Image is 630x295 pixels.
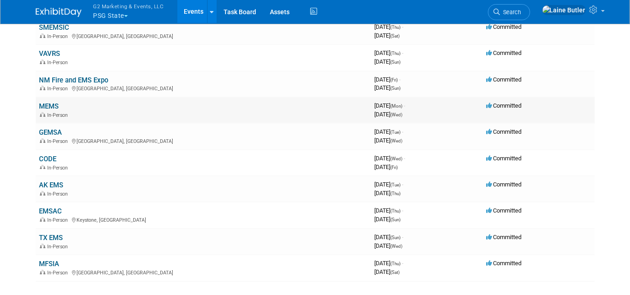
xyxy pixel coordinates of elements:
span: (Thu) [391,261,401,266]
span: - [402,181,404,188]
span: [DATE] [375,137,403,144]
img: In-Person Event [40,244,45,248]
span: [DATE] [375,155,405,162]
span: (Tue) [391,130,401,135]
div: Keystone, [GEOGRAPHIC_DATA] [39,216,367,223]
span: [DATE] [375,260,404,267]
img: In-Person Event [40,217,45,222]
span: - [402,260,404,267]
span: In-Person [48,138,71,144]
img: Laine Butler [542,5,586,15]
span: Committed [487,76,522,83]
span: (Fri) [391,77,398,82]
span: (Thu) [391,208,401,213]
span: (Fri) [391,165,398,170]
span: (Sat) [391,270,400,275]
span: [DATE] [375,111,403,118]
span: Committed [487,49,522,56]
span: (Thu) [391,51,401,56]
a: SMEMSIC [39,23,70,32]
span: [DATE] [375,76,401,83]
img: In-Person Event [40,86,45,90]
span: (Mon) [391,104,403,109]
span: [DATE] [375,58,401,65]
span: (Thu) [391,191,401,196]
img: In-Person Event [40,60,45,64]
span: In-Person [48,165,71,171]
span: Committed [487,260,522,267]
span: (Thu) [391,25,401,30]
span: (Tue) [391,182,401,187]
span: In-Person [48,244,71,250]
span: In-Person [48,60,71,66]
span: (Sun) [391,60,401,65]
img: In-Person Event [40,191,45,196]
span: [DATE] [375,181,404,188]
a: NM Fire and EMS Expo [39,76,109,84]
span: [DATE] [375,49,404,56]
span: Committed [487,207,522,214]
a: CODE [39,155,57,163]
span: Committed [487,155,522,162]
div: [GEOGRAPHIC_DATA], [GEOGRAPHIC_DATA] [39,32,367,39]
div: [GEOGRAPHIC_DATA], [GEOGRAPHIC_DATA] [39,268,367,276]
a: EMSAC [39,207,62,215]
span: [DATE] [375,268,400,275]
span: - [400,76,401,83]
span: (Wed) [391,112,403,117]
img: ExhibitDay [36,8,82,17]
a: Search [488,4,530,20]
span: In-Person [48,191,71,197]
span: - [402,23,404,30]
div: [GEOGRAPHIC_DATA], [GEOGRAPHIC_DATA] [39,84,367,92]
span: Committed [487,128,522,135]
span: Committed [487,234,522,240]
span: [DATE] [375,128,404,135]
span: (Sun) [391,86,401,91]
div: [GEOGRAPHIC_DATA], [GEOGRAPHIC_DATA] [39,137,367,144]
span: In-Person [48,86,71,92]
span: In-Person [48,112,71,118]
a: MEMS [39,102,59,110]
span: (Wed) [391,244,403,249]
span: [DATE] [375,23,404,30]
span: - [404,102,405,109]
span: Committed [487,102,522,109]
span: - [402,128,404,135]
span: G2 Marketing & Events, LLC [93,1,164,11]
span: - [402,49,404,56]
span: [DATE] [375,207,404,214]
span: [DATE] [375,164,398,170]
img: In-Person Event [40,33,45,38]
span: (Sun) [391,217,401,222]
img: In-Person Event [40,138,45,143]
img: In-Person Event [40,112,45,117]
a: VAVRS [39,49,60,58]
span: - [402,234,404,240]
span: (Wed) [391,156,403,161]
a: MFSIA [39,260,60,268]
span: [DATE] [375,102,405,109]
img: In-Person Event [40,270,45,274]
span: Committed [487,181,522,188]
span: [DATE] [375,32,400,39]
span: - [404,155,405,162]
span: (Wed) [391,138,403,143]
span: [DATE] [375,242,403,249]
span: (Sun) [391,235,401,240]
span: In-Person [48,270,71,276]
a: AK EMS [39,181,64,189]
span: [DATE] [375,216,401,223]
span: Committed [487,23,522,30]
span: - [402,207,404,214]
span: In-Person [48,217,71,223]
img: In-Person Event [40,165,45,169]
span: [DATE] [375,234,404,240]
span: (Sat) [391,33,400,38]
a: TX EMS [39,234,63,242]
span: Search [500,9,521,16]
span: In-Person [48,33,71,39]
a: GEMSA [39,128,62,137]
span: [DATE] [375,190,401,197]
span: [DATE] [375,84,401,91]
